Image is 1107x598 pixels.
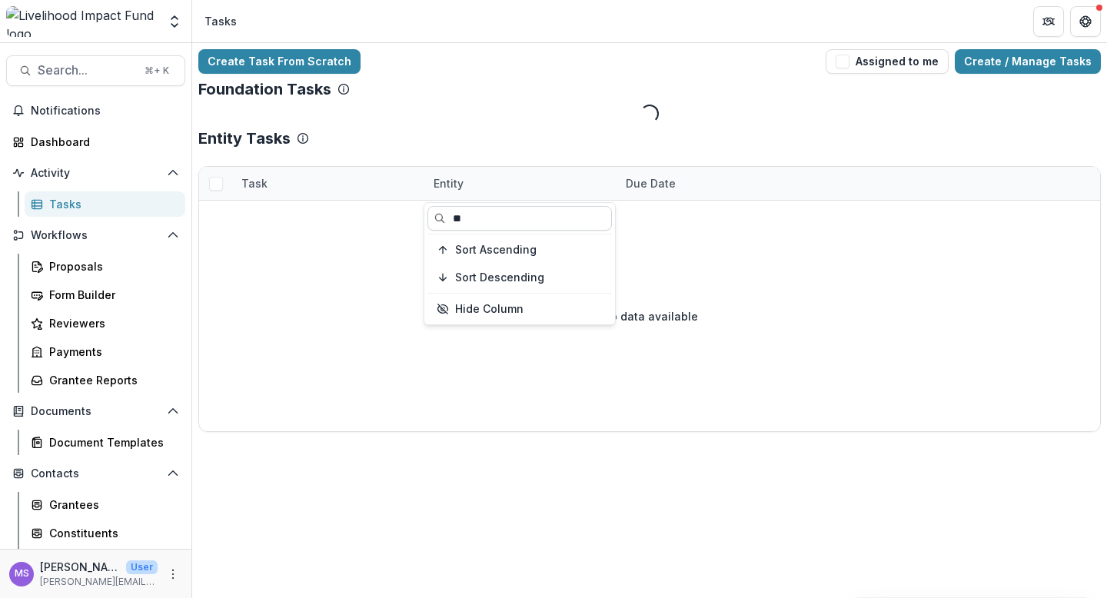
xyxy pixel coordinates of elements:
[602,308,698,324] p: No data available
[25,339,185,364] a: Payments
[141,62,172,79] div: ⌘ + K
[164,565,182,583] button: More
[49,525,173,541] div: Constituents
[6,161,185,185] button: Open Activity
[617,167,732,200] div: Due Date
[6,223,185,248] button: Open Workflows
[1033,6,1064,37] button: Partners
[31,229,161,242] span: Workflows
[25,282,185,307] a: Form Builder
[25,254,185,279] a: Proposals
[6,461,185,486] button: Open Contacts
[25,520,185,546] a: Constituents
[40,575,158,589] p: [PERSON_NAME][EMAIL_ADDRESS][DOMAIN_NAME]
[232,175,277,191] div: Task
[25,311,185,336] a: Reviewers
[198,129,291,148] p: Entity Tasks
[25,492,185,517] a: Grantees
[38,63,135,78] span: Search...
[427,238,612,262] button: Sort Ascending
[49,497,173,513] div: Grantees
[31,134,173,150] div: Dashboard
[31,167,161,180] span: Activity
[232,167,424,200] div: Task
[49,315,173,331] div: Reviewers
[25,430,185,455] a: Document Templates
[31,405,161,418] span: Documents
[49,344,173,360] div: Payments
[49,196,173,212] div: Tasks
[6,399,185,424] button: Open Documents
[427,265,612,290] button: Sort Descending
[40,559,120,575] p: [PERSON_NAME]
[25,191,185,217] a: Tasks
[826,49,949,74] button: Assigned to me
[198,80,331,98] p: Foundation Tasks
[25,367,185,393] a: Grantee Reports
[1070,6,1101,37] button: Get Help
[955,49,1101,74] a: Create / Manage Tasks
[49,258,173,274] div: Proposals
[6,98,185,123] button: Notifications
[204,13,237,29] div: Tasks
[6,6,158,37] img: Livelihood Impact Fund logo
[198,10,243,32] nav: breadcrumb
[49,372,173,388] div: Grantee Reports
[424,167,617,200] div: Entity
[49,287,173,303] div: Form Builder
[455,271,544,284] span: Sort Descending
[164,6,185,37] button: Open entity switcher
[424,175,473,191] div: Entity
[198,49,361,74] a: Create Task From Scratch
[15,569,29,579] div: Monica Swai
[126,560,158,574] p: User
[31,105,179,118] span: Notifications
[427,297,612,321] button: Hide Column
[455,244,537,257] span: Sort Ascending
[617,175,685,191] div: Due Date
[31,467,161,480] span: Contacts
[6,55,185,86] button: Search...
[49,434,173,450] div: Document Templates
[6,129,185,154] a: Dashboard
